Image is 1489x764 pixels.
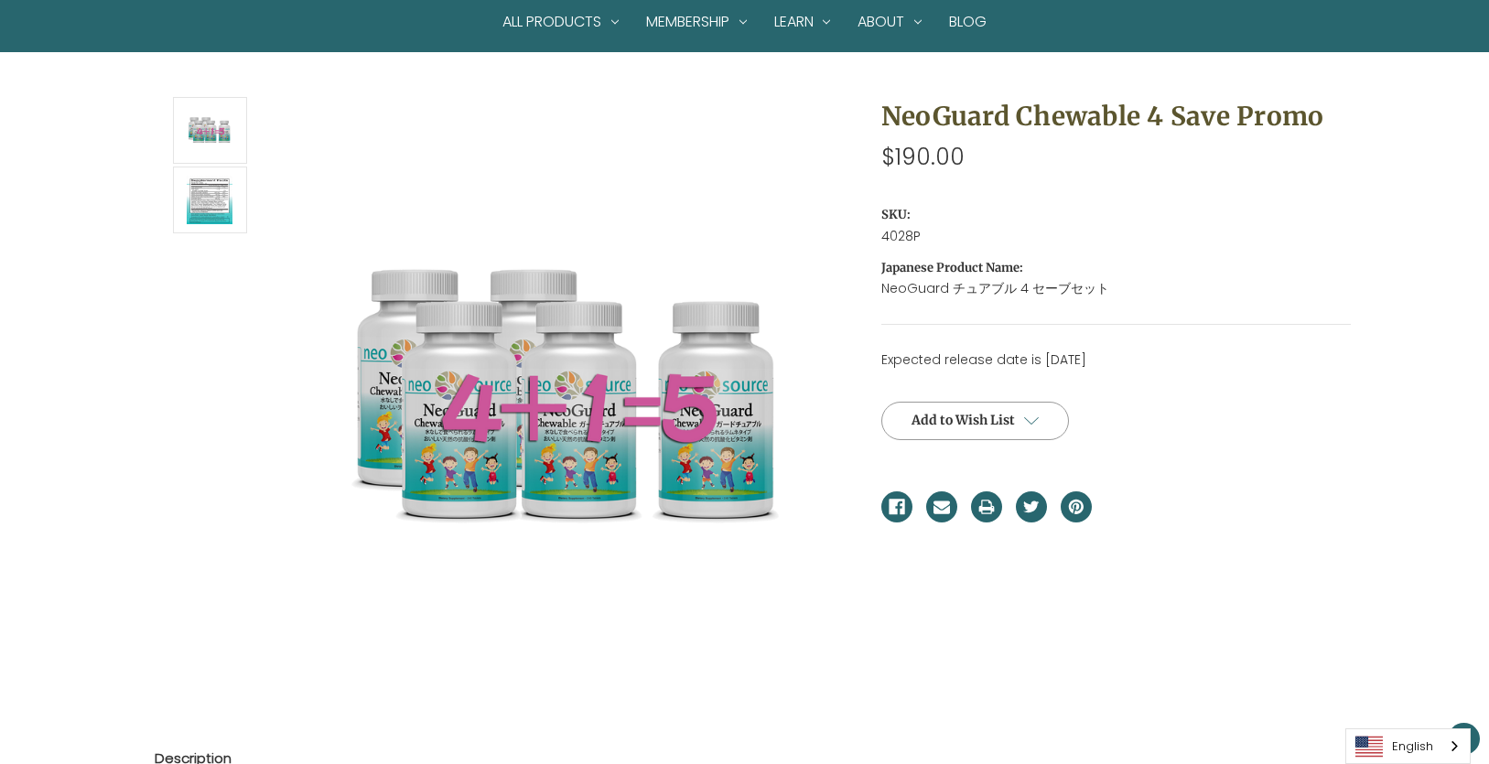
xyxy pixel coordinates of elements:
aside: Language selected: English [1345,728,1471,764]
p: Expected release date is [DATE] [881,350,1352,370]
img: NeoGuard Chewable 4 Save Promo [340,242,797,555]
span: Add to Wish List [912,412,1015,428]
a: English [1346,729,1470,763]
a: Add to Wish List [881,402,1069,440]
h1: NeoGuard Chewable 4 Save Promo [881,97,1352,135]
dt: Japanese Product Name: [881,259,1347,277]
dd: NeoGuard チュアブル 4 セーブセット [881,279,1352,298]
dd: 4028P [881,227,1352,246]
img: NeoGuard Chewable 4 Save Promo [187,100,232,161]
img: NeoGuard Chewable 4 Save Promo [187,169,232,231]
div: Language [1345,728,1471,764]
a: Print [971,491,1002,522]
dt: SKU: [881,206,1347,224]
span: $190.00 [881,141,965,173]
